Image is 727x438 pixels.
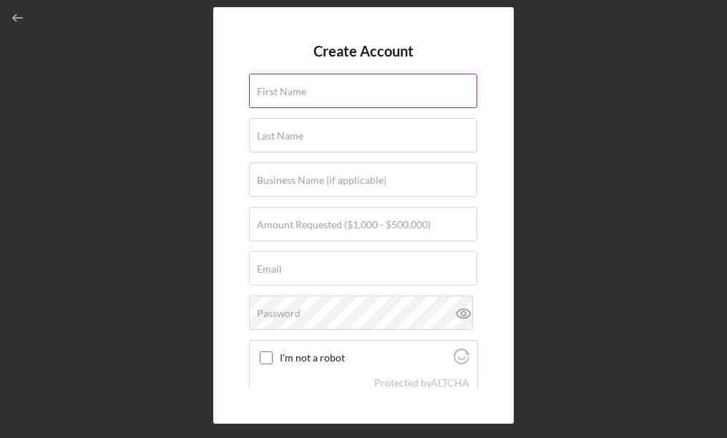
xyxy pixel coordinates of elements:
[257,263,282,275] label: Email
[374,377,469,389] div: Protected by
[257,130,303,142] label: Last Name
[431,376,469,389] a: Visit Altcha.org
[257,219,431,230] label: Amount Requested ($1,000 - $500,000)
[257,86,306,97] label: First Name
[280,352,449,364] label: I'm not a robot
[454,354,469,366] a: Visit Altcha.org
[313,43,414,59] h4: Create Account
[257,175,386,186] label: Business Name (if applicable)
[257,308,301,319] label: Password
